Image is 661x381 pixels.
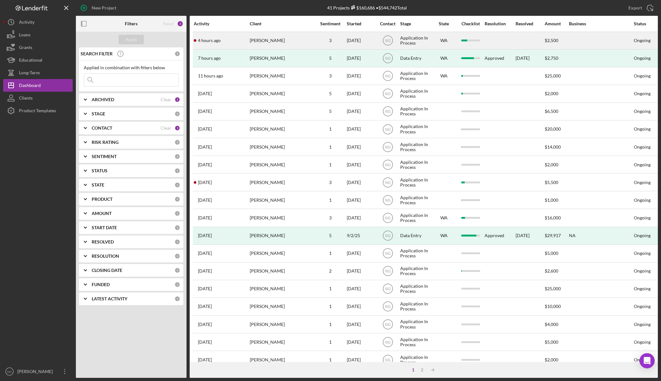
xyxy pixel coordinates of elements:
div: 1 [315,126,346,132]
span: $10,000 [545,304,561,309]
span: $2,000 [545,91,558,96]
div: [DATE] [516,227,544,244]
div: [DATE] [347,32,375,49]
text: NG [385,340,391,344]
div: [DATE] [347,174,375,191]
div: Amount [545,21,568,26]
div: Educational [19,54,42,68]
span: $4,000 [545,322,558,327]
div: 0 [174,168,180,174]
div: [DATE] [347,334,375,350]
span: $5,500 [545,180,558,185]
button: Apply [119,35,144,44]
button: Dashboard [3,79,73,92]
div: 1 [315,304,346,309]
div: Ongoing [634,322,651,327]
div: 0 [174,196,180,202]
b: LATEST ACTIVITY [92,296,127,301]
div: Sentiment [315,21,346,26]
div: [DATE] [347,85,375,102]
div: Clear [161,97,171,102]
div: [PERSON_NAME] [250,138,313,155]
div: [DATE] [347,50,375,67]
a: Product Templates [3,104,73,117]
text: NG [7,370,12,373]
button: Loans [3,28,73,41]
div: [PERSON_NAME] [250,103,313,120]
time: 2025-09-27 02:18 [198,180,212,185]
div: Application In Process [400,174,431,191]
span: $1,000 [545,197,558,203]
time: 2025-09-22 22:23 [198,322,212,327]
text: NG [385,198,391,202]
b: STAGE [92,111,105,116]
div: 0 [174,239,180,245]
div: Clients [19,92,33,106]
div: Ongoing [634,268,651,273]
text: NG [385,39,391,43]
b: PRODUCT [92,197,113,202]
div: [DATE] [347,138,375,155]
div: 1 [174,125,180,131]
span: $2,500 [545,38,558,43]
div: Apply [125,35,137,44]
time: 2025-09-29 10:09 [198,144,212,150]
span: $5,000 [545,339,558,345]
div: 0 [174,282,180,287]
div: 1 [315,357,346,362]
div: 0 [174,267,180,273]
div: [PERSON_NAME] [250,50,313,67]
div: Application In Process [400,32,431,49]
div: Ongoing [634,215,651,220]
text: NG [385,287,391,291]
div: 9/2/25 [347,227,375,244]
time: 2025-09-29 22:11 [198,91,212,96]
div: [DATE] [347,103,375,120]
div: [PERSON_NAME] [250,85,313,102]
div: State [431,21,456,26]
div: [PERSON_NAME] [250,68,313,84]
time: 2025-09-29 20:06 [198,109,212,114]
text: NG [385,322,391,327]
div: New Project [92,2,116,14]
div: 0 [174,296,180,302]
div: Ongoing [634,73,651,78]
b: SEARCH FILTER [81,51,113,56]
div: $29,917 [545,227,568,244]
span: $2,600 [545,268,558,273]
div: Application In Process [400,68,431,84]
div: [PERSON_NAME] [16,365,57,379]
div: 0 [174,225,180,230]
div: Resolution [485,21,515,26]
span: $16,000 [545,215,561,220]
button: NG[PERSON_NAME] [3,365,73,378]
time: 2025-09-30 20:35 [198,38,221,43]
div: [DATE] [347,298,375,315]
div: [PERSON_NAME] [250,227,313,244]
div: Activity [19,16,34,30]
time: 2025-09-26 01:39 [198,215,212,220]
div: [PERSON_NAME] [250,156,313,173]
time: 2025-09-29 10:52 [198,126,212,132]
div: 1 [409,367,418,372]
time: 2025-09-27 22:36 [198,162,212,167]
text: NG [385,216,391,220]
div: 0 [174,51,180,57]
span: $25,000 [545,73,561,78]
div: 1 [315,251,346,256]
div: Application In Process [400,280,431,297]
text: NG [385,56,391,61]
text: NG [385,74,391,78]
span: $2,000 [545,357,558,362]
div: Ongoing [634,251,651,256]
div: Approved [485,56,504,61]
div: Application In Process [400,192,431,208]
div: Product Templates [19,104,56,119]
text: NG [385,269,391,273]
div: 2 [177,21,183,27]
div: Resolved [516,21,544,26]
div: 41 Projects • $544,742 Total [327,5,407,10]
div: $2,750 [545,50,568,67]
span: $14,000 [545,144,561,150]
